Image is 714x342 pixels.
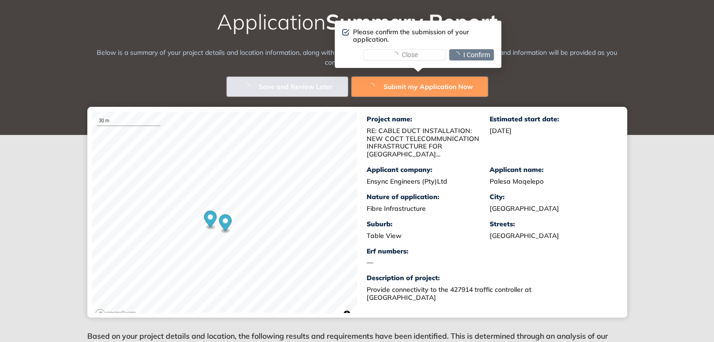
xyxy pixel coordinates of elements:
[463,50,490,60] span: I Confirm
[92,112,357,322] canvas: Map
[326,8,498,35] span: Summary Report
[87,10,627,34] h2: Application
[490,115,613,123] div: Estimated start date:
[367,126,479,158] span: RE: CABLE DUCT INSTALLATION: NEW COCT TELECOMMUNICATION INFRASTRUCTURE FOR [GEOGRAPHIC_DATA]
[367,115,490,123] div: Project name:
[353,28,494,44] div: Please confirm the submission of your application.
[402,50,418,60] span: Close
[367,274,613,282] div: Description of project:
[384,82,473,92] span: Submit my Application Now
[490,166,613,174] div: Applicant name:
[367,247,490,255] div: Erf numbers:
[453,52,463,58] span: loading
[95,309,136,320] a: Mapbox logo
[367,166,490,174] div: Applicant company:
[344,309,350,319] span: Toggle attribution
[97,116,161,126] div: 30 m
[490,178,613,186] div: Palesa Maqelepo
[367,259,490,267] div: —
[490,232,613,240] div: [GEOGRAPHIC_DATA]
[367,193,490,201] div: Nature of application:
[367,83,384,89] span: loading
[367,220,490,228] div: Suburb:
[367,286,601,302] div: Provide connectivity to the 427914 traffic controller at [GEOGRAPHIC_DATA]
[363,49,445,60] button: Close
[367,127,490,158] div: RE: CABLE DUCT INSTALLATION: NEW COCT TELECOMMUNICATION INFRASTRUCTURE FOR MILNERTON SOD TC427914...
[219,215,231,234] div: Map marker
[87,48,627,67] div: Below is a summary of your project details and location information, along with preliminary resul...
[367,178,490,186] div: Ensync Engineers (Pty)Ltd
[490,220,613,228] div: Streets:
[490,205,613,213] div: [GEOGRAPHIC_DATA]
[367,232,490,240] div: Table View
[490,193,613,201] div: City:
[352,77,488,97] button: Submit my Application Now
[490,127,613,135] div: [DATE]
[436,150,440,158] span: ...
[449,49,494,60] button: I Confirm
[367,205,490,213] div: Fibre Infrastructure
[204,211,216,230] div: Map marker
[392,52,402,58] span: loading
